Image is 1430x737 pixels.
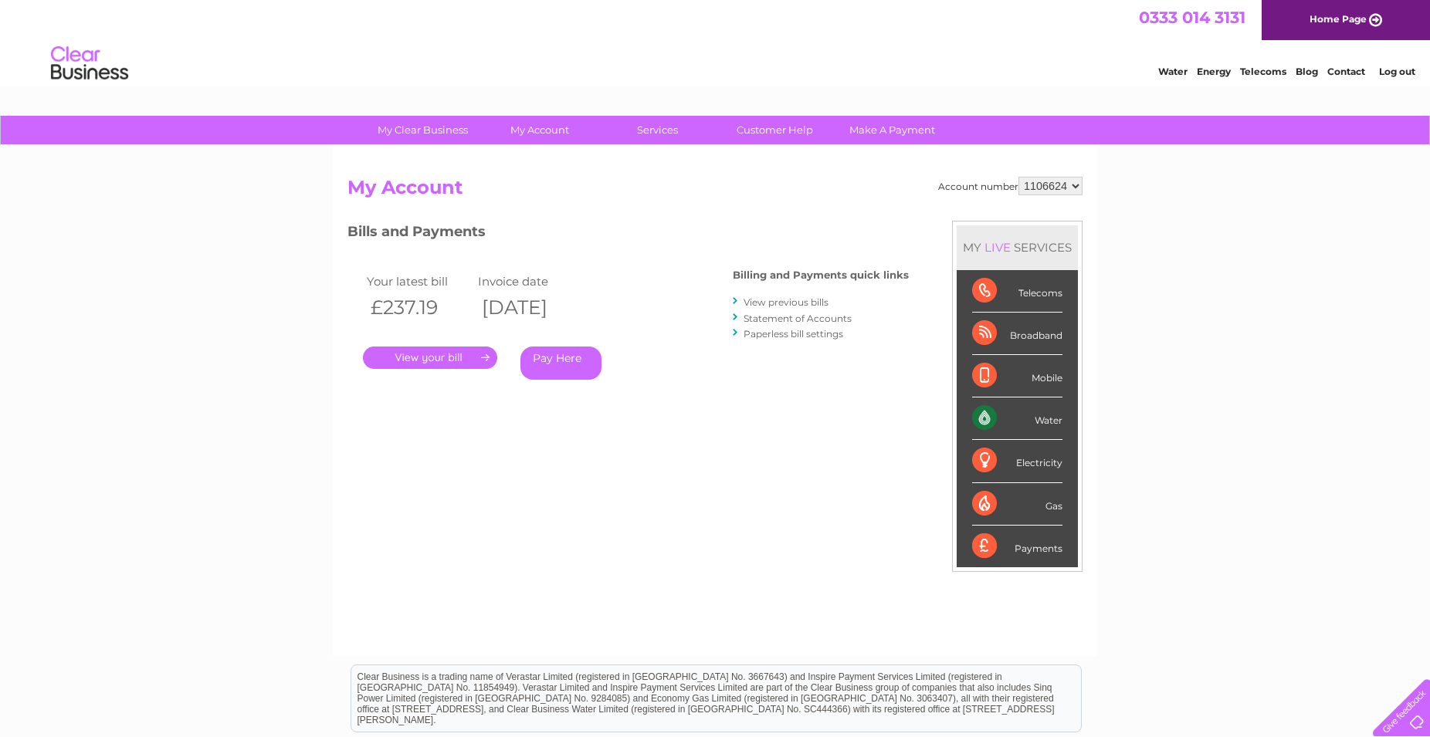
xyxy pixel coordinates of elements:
[347,177,1083,206] h2: My Account
[1296,66,1318,77] a: Blog
[981,240,1014,255] div: LIVE
[1139,8,1245,27] a: 0333 014 3131
[363,271,474,292] td: Your latest bill
[363,347,497,369] a: .
[1240,66,1286,77] a: Telecoms
[476,116,604,144] a: My Account
[972,440,1062,482] div: Electricity
[351,8,1081,75] div: Clear Business is a trading name of Verastar Limited (registered in [GEOGRAPHIC_DATA] No. 3667643...
[474,292,585,323] th: [DATE]
[957,225,1078,269] div: MY SERVICES
[594,116,721,144] a: Services
[972,270,1062,313] div: Telecoms
[359,116,486,144] a: My Clear Business
[347,221,909,248] h3: Bills and Payments
[520,347,601,380] a: Pay Here
[938,177,1083,195] div: Account number
[1327,66,1365,77] a: Contact
[363,292,474,323] th: £237.19
[1379,66,1415,77] a: Log out
[1197,66,1231,77] a: Energy
[711,116,839,144] a: Customer Help
[972,526,1062,567] div: Payments
[1158,66,1188,77] a: Water
[829,116,956,144] a: Make A Payment
[744,328,843,340] a: Paperless bill settings
[733,269,909,281] h4: Billing and Payments quick links
[474,271,585,292] td: Invoice date
[972,355,1062,397] div: Mobile
[744,296,829,308] a: View previous bills
[50,40,129,87] img: logo.png
[744,313,852,324] a: Statement of Accounts
[972,483,1062,526] div: Gas
[972,313,1062,355] div: Broadband
[972,397,1062,440] div: Water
